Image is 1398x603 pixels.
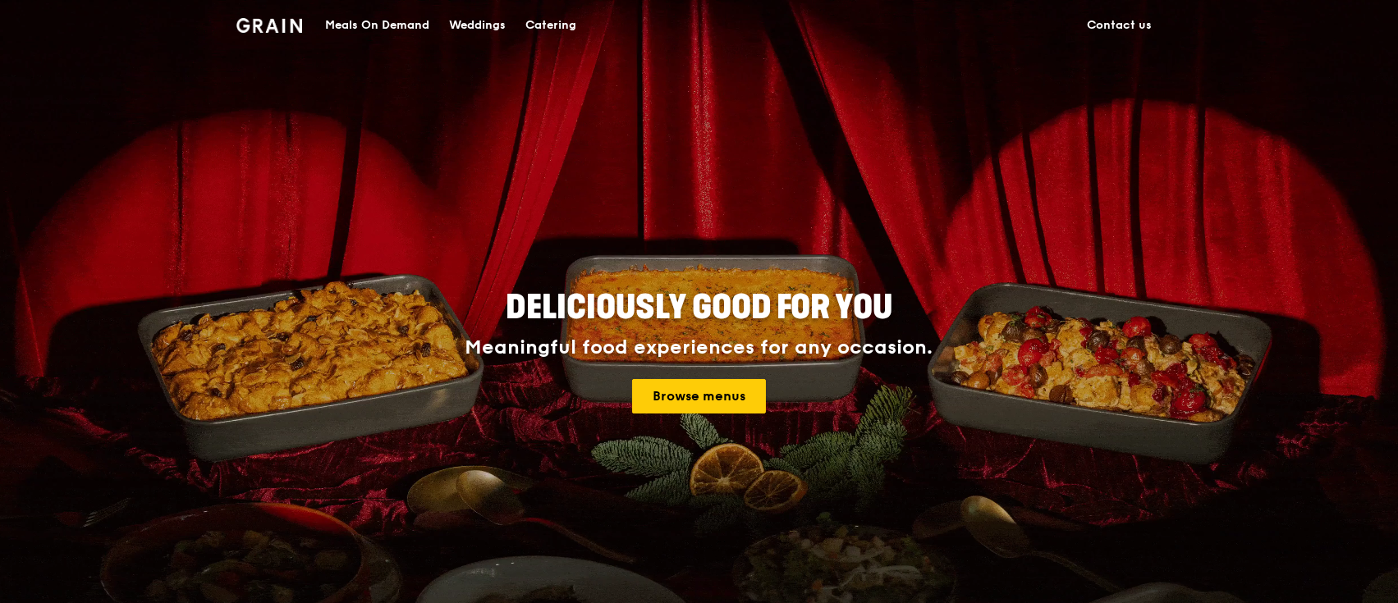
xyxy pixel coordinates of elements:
span: Deliciously good for you [506,288,892,327]
div: Meals On Demand [325,1,429,50]
a: Weddings [439,1,516,50]
div: Meaningful food experiences for any occasion. [404,336,995,359]
img: Grain [236,18,303,33]
a: Contact us [1078,1,1162,50]
a: Browse menus [632,379,766,413]
div: Weddings [449,1,506,50]
div: Catering [525,1,576,50]
a: Catering [516,1,586,50]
